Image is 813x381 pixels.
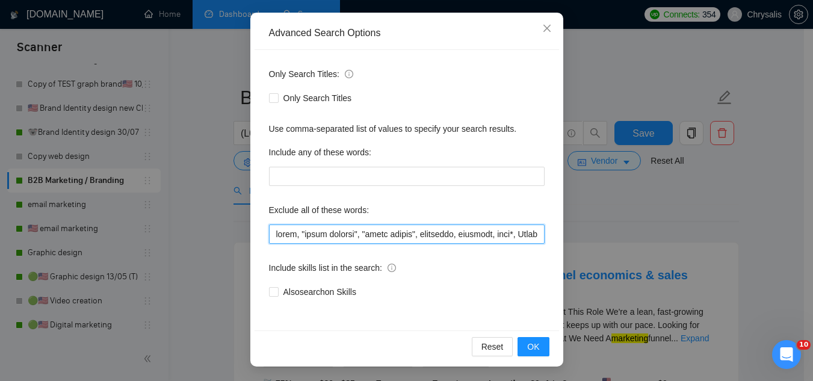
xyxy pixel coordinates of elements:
button: Close [531,13,563,45]
span: Also search on Skills [279,285,361,299]
span: info-circle [388,264,396,272]
span: close [542,23,552,33]
div: Use comma-separated list of values to specify your search results. [269,122,545,135]
span: Only Search Titles: [269,67,353,81]
button: OK [518,337,549,356]
span: info-circle [345,70,353,78]
span: Reset [481,340,504,353]
iframe: Intercom live chat [772,340,801,369]
label: Include any of these words: [269,143,371,162]
div: Advanced Search Options [269,26,545,40]
span: 10 [797,340,811,350]
button: Reset [472,337,513,356]
span: Only Search Titles [279,91,357,105]
label: Exclude all of these words: [269,200,369,220]
span: OK [527,340,539,353]
span: Include skills list in the search: [269,261,396,274]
